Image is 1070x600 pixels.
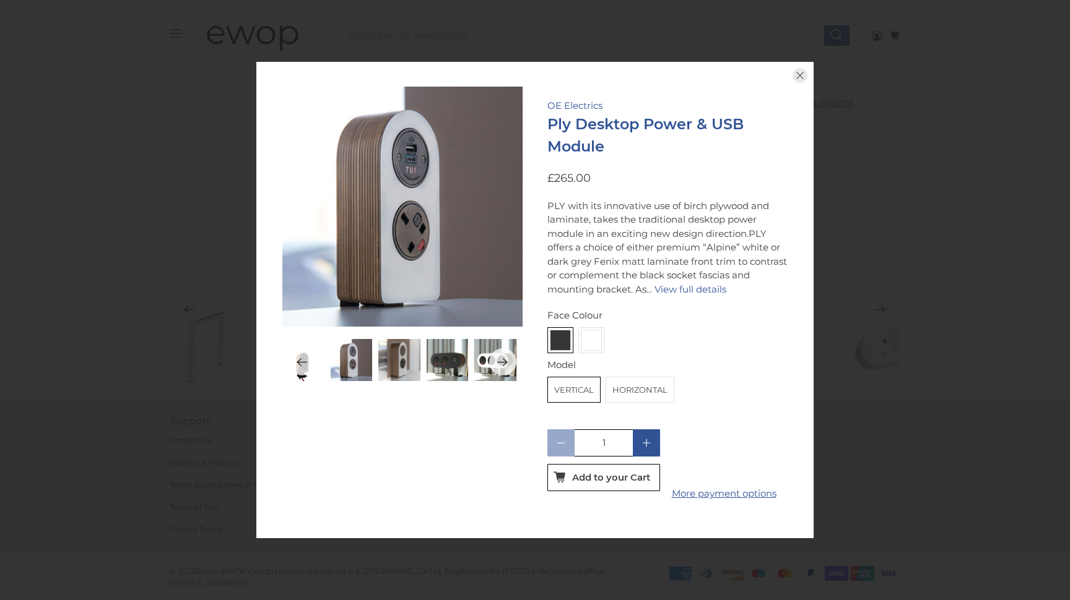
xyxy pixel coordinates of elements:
button: Next [489,348,516,375]
a: Ply Desktop Power & USB Module [547,115,744,155]
span: Add to your Cart [572,472,650,483]
button: Previous [289,348,316,375]
button: Add to your Cart [547,464,660,491]
img: OE Electrics Office Alphine White Fenix Ply Desktop Power & USB Module [282,87,523,327]
div: Face Colour [547,309,788,323]
button: Close [786,62,814,89]
label: Horizontal [606,377,674,402]
a: OE Electrics [547,100,602,111]
a: More payment options [668,487,780,501]
img: OE%20Electrics%20Office%20Ply%20Desktop%20Power%20%26%20USB%20Module [523,339,565,381]
img: OE%20Electrics%20Office%20Alphine%20White%20Fenix%20Ply%20Desktop%20Power%20%26%20USB%20Module [378,339,420,381]
span: PLY with its innovative use of birch plywood and laminate, takes the traditional desktop power mo... [547,200,787,295]
div: Model [547,358,788,372]
img: OE%20Electrics%20Office%20Alphine%20White%20Fenix%20Ply%20Desktop%20Power%20%26%20USB%20Module [331,339,373,381]
a: View full details [655,283,726,295]
span: £265.00 [547,171,591,185]
img: OE%20Electrics%20Office%20Alphine%20White%20Fenix%20Ply%20Desktop%20Power%20%26%20USB%20Module [474,339,516,381]
img: OE%20Electrics%20Office%20Grey%20Fenix%20Ply%20Desktop%20Power%20%26%20USB%20Module [427,339,469,381]
img: OE%20Electrics%20Office%20Grey%20Fenix%20Ply%20Desktop%20Power%20%26%20USB%20Module [282,339,324,381]
label: Vertical [548,377,600,402]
